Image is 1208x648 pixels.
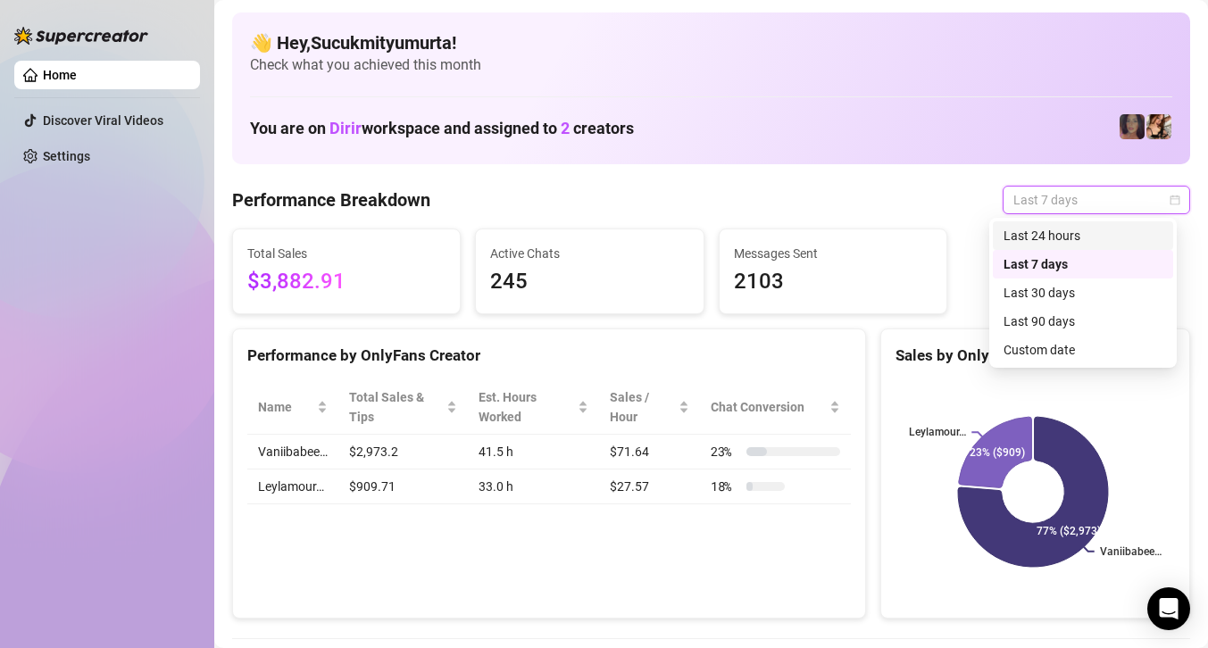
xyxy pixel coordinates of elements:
[468,469,599,504] td: 33.0 h
[250,55,1172,75] span: Check what you achieved this month
[1004,340,1162,360] div: Custom date
[250,119,634,138] h1: You are on workspace and assigned to creators
[247,265,446,299] span: $3,882.91
[1120,114,1145,139] img: Leylamour
[1170,195,1180,205] span: calendar
[43,113,163,128] a: Discover Viral Videos
[711,397,826,417] span: Chat Conversion
[247,244,446,263] span: Total Sales
[479,387,574,427] div: Est. Hours Worked
[247,469,338,504] td: Leylamour…
[1004,312,1162,331] div: Last 90 days
[993,221,1173,250] div: Last 24 hours
[599,469,700,504] td: $27.57
[599,380,700,435] th: Sales / Hour
[1004,254,1162,274] div: Last 7 days
[338,469,468,504] td: $909.71
[14,27,148,45] img: logo-BBDzfeDw.svg
[349,387,443,427] span: Total Sales & Tips
[43,68,77,82] a: Home
[250,30,1172,55] h4: 👋 Hey, Sucukmityumurta !
[561,119,570,137] span: 2
[329,119,362,137] span: Dirir
[247,344,851,368] div: Performance by OnlyFans Creator
[247,435,338,469] td: Vaniibabee…
[993,250,1173,278] div: Last 7 days
[258,397,313,417] span: Name
[896,344,1175,368] div: Sales by OnlyFans Creator
[734,244,932,263] span: Messages Sent
[909,426,966,438] text: Leylamour…
[993,336,1173,364] div: Custom date
[700,380,851,435] th: Chat Conversion
[468,435,599,469] td: 41.5 h
[711,477,739,496] span: 18 %
[993,307,1173,336] div: Last 90 days
[490,244,688,263] span: Active Chats
[490,265,688,299] span: 245
[1004,283,1162,303] div: Last 30 days
[734,265,932,299] span: 2103
[711,442,739,461] span: 23 %
[338,380,468,435] th: Total Sales & Tips
[232,187,430,212] h4: Performance Breakdown
[43,149,90,163] a: Settings
[1146,114,1171,139] img: Vaniibabee
[1147,587,1190,630] div: Open Intercom Messenger
[1100,545,1162,558] text: Vaniibabee…
[993,278,1173,307] div: Last 30 days
[610,387,675,427] span: Sales / Hour
[599,435,700,469] td: $71.64
[1013,187,1179,213] span: Last 7 days
[247,380,338,435] th: Name
[1004,226,1162,245] div: Last 24 hours
[338,435,468,469] td: $2,973.2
